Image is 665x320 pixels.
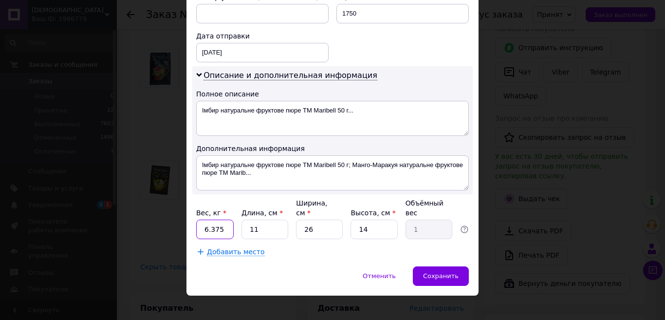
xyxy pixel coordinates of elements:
[406,198,452,218] div: Объёмный вес
[196,89,469,99] div: Полное описание
[351,209,395,217] label: Высота, см
[196,31,329,41] div: Дата отправки
[363,272,396,280] span: Отменить
[207,248,265,256] span: Добавить место
[196,101,469,136] textarea: Імбир натуральне фруктове пюре ТМ Maribell 50 г...
[203,71,377,80] span: Описание и дополнительная информация
[196,155,469,190] textarea: Імбир натуральне фруктове пюре ТМ Maribell 50 г; Манго-Маракуя натуральне фруктове пюре ТМ Marib...
[241,209,283,217] label: Длина, см
[196,144,469,153] div: Дополнительная информация
[196,209,226,217] label: Вес, кг
[296,199,327,217] label: Ширина, см
[423,272,459,280] span: Сохранить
